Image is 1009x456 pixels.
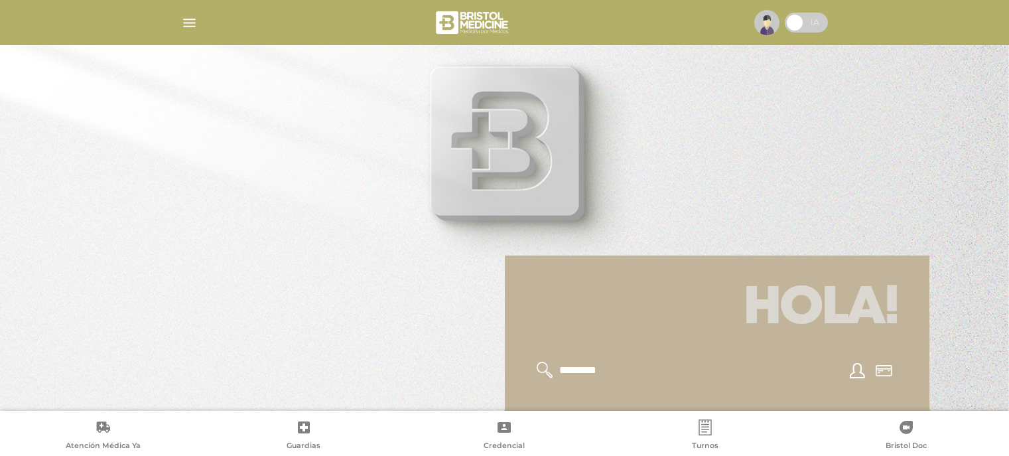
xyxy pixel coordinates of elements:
[692,441,718,453] span: Turnos
[484,441,525,453] span: Credencial
[434,7,513,38] img: bristol-medicine-blanco.png
[886,441,927,453] span: Bristol Doc
[754,10,779,35] img: profile-placeholder.svg
[66,441,141,453] span: Atención Médica Ya
[181,15,198,31] img: Cober_menu-lines-white.svg
[805,419,1006,453] a: Bristol Doc
[404,419,605,453] a: Credencial
[605,419,806,453] a: Turnos
[521,271,913,346] h1: Hola!
[3,419,204,453] a: Atención Médica Ya
[287,441,320,453] span: Guardias
[204,419,405,453] a: Guardias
